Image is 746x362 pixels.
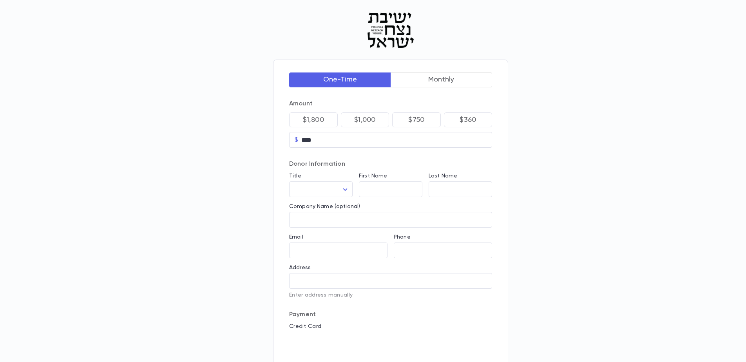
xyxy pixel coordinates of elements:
label: Company Name (optional) [289,203,360,210]
button: Monthly [391,72,493,87]
p: Donor Information [289,160,492,168]
button: $360 [444,112,493,127]
p: Credit Card [289,323,492,329]
p: $1,800 [303,116,324,124]
p: $ [295,136,298,144]
p: Payment [289,311,492,319]
label: Title [289,173,301,179]
label: Phone [394,234,411,240]
label: Last Name [429,173,457,179]
p: $750 [408,116,424,124]
div: ​ [289,182,353,197]
label: Email [289,234,303,240]
button: $1,800 [289,112,338,127]
button: $750 [392,112,441,127]
p: Enter address manually [289,292,492,298]
button: $1,000 [341,112,389,127]
label: Address [289,264,311,271]
p: $1,000 [354,116,375,124]
p: $360 [460,116,476,124]
img: Logo [368,13,414,48]
button: One-Time [289,72,391,87]
p: Amount [289,100,492,108]
label: First Name [359,173,387,179]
